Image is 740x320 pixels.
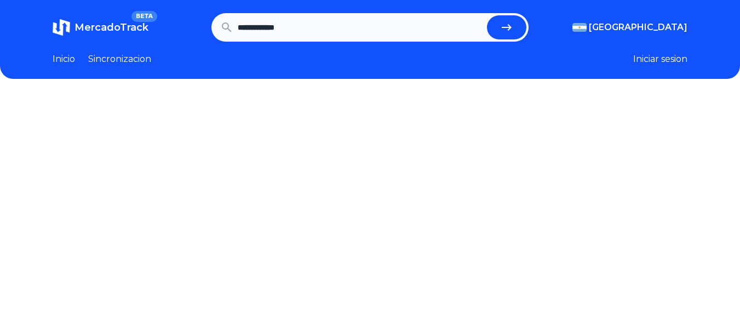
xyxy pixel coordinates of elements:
[633,53,687,66] button: Iniciar sesion
[589,21,687,34] span: [GEOGRAPHIC_DATA]
[53,19,148,36] a: MercadoTrackBETA
[53,19,70,36] img: MercadoTrack
[572,21,687,34] button: [GEOGRAPHIC_DATA]
[53,53,75,66] a: Inicio
[572,23,587,32] img: Argentina
[131,11,157,22] span: BETA
[88,53,151,66] a: Sincronizacion
[74,21,148,33] span: MercadoTrack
